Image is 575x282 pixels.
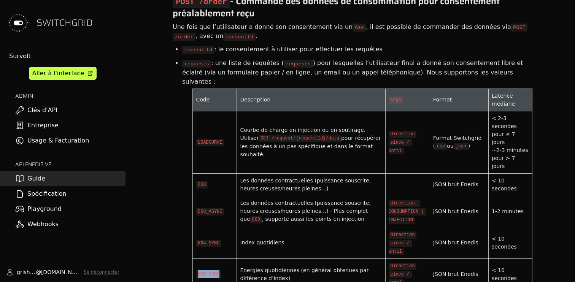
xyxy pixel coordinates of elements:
code: args [389,97,403,104]
code: direction: CONSUMPTION | INJECTION [389,200,427,223]
div: 1-2 minutes [492,208,529,215]
code: requests [182,60,211,68]
div: Les données contractuelles (puissance souscrite, heures creuses/heures pleines…) - Plus complet q... [240,199,382,223]
div: JSON brut Enedis [433,181,485,189]
div: < 2-3 secondes pour ≤ 7 jours ~2-3 minutes pour > 7 jours [492,114,529,170]
div: JSON brut Enedis [433,239,485,247]
div: Format [433,96,485,104]
code: json [454,143,468,150]
code: R64_SYNC [196,240,221,247]
div: JSON brut Enedis [433,208,485,215]
div: Une fois que l’utilisateur a donné son consentement via un , il est possible de commander des don... [172,21,532,42]
code: since / until [389,139,412,155]
code: C68_ASYNC [196,208,224,215]
div: Description [240,96,382,104]
code: /order [173,33,195,41]
code: direction [389,131,417,138]
div: < 10 secondes [492,177,529,193]
div: < 10 secondes [492,235,529,251]
code: R65_SYNC [196,271,221,278]
span: @ [36,268,41,276]
span: grishjan [17,268,36,276]
code: C68 [196,181,208,189]
code: C68 [250,216,262,223]
code: POST [511,24,528,31]
code: direction [389,231,417,239]
button: Se déconnecter [84,269,119,275]
code: csv [435,143,447,150]
div: JSON brut Enedis [433,270,485,278]
span: SWITCHGRID [37,17,93,29]
div: Format Switchgrid ( ou ) [433,134,485,151]
div: Les données contractuelles (puissance souscrite, heures creuses/heures pleines…) [240,177,382,193]
code: Ask [353,24,366,31]
img: Switchgrid Logo [6,11,30,35]
code: GET /request/{requestId}/data [259,135,341,142]
div: Aller à l'interface [32,69,84,78]
a: Aller à l'interface [29,67,97,80]
div: Courbe de charge en injection ou en soutirage. Utiliser pour récupérer les données à un pas spéci... [240,126,382,158]
code: requests [284,60,313,68]
code: LOADCURVE [196,139,224,146]
h2: API ENEDIS v2 [15,160,125,168]
span: [DOMAIN_NAME] [41,268,81,276]
code: direction [389,263,417,270]
li: : le consentement à utiliser pour effectuer les requêtes [182,43,382,56]
div: — [389,181,427,189]
div: Latence médiane [492,92,529,108]
li: : une liste de requêtes ( ) pour lesquelles l’utilisateur final a donné son consentement libre et... [182,56,532,88]
h2: ADMIN [15,92,125,100]
div: Index quotidiens [240,239,382,247]
code: since / until [389,240,412,255]
div: Survolt [9,52,125,61]
code: consentId [223,33,255,41]
code: consentId [182,46,214,54]
div: Code [196,96,233,104]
